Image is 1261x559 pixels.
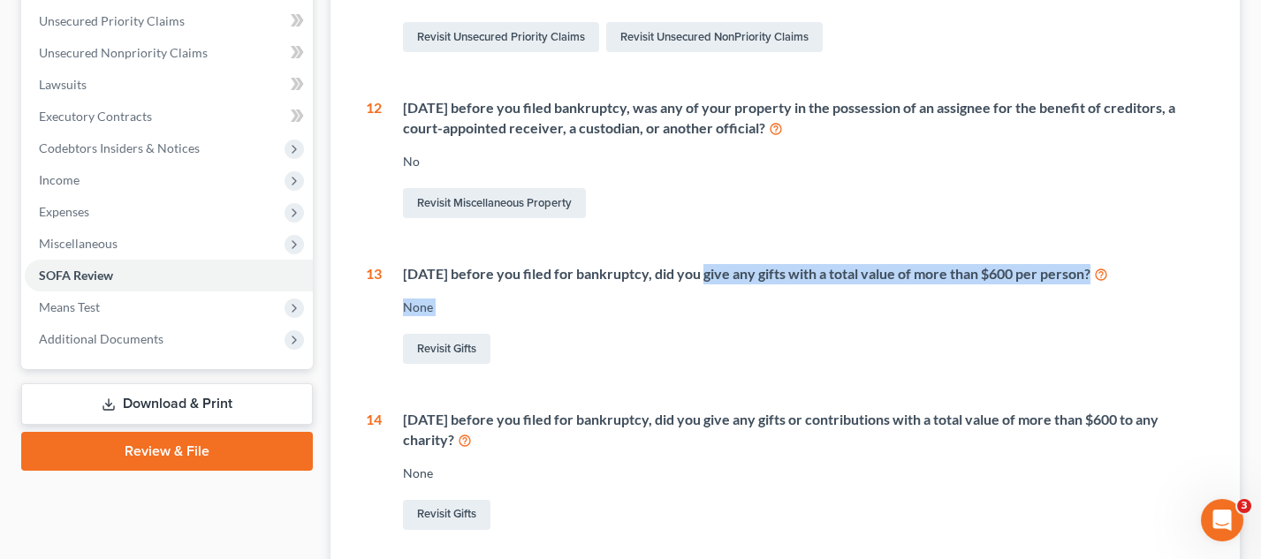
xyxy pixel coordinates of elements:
[403,264,1204,284] div: [DATE] before you filed for bankruptcy, did you give any gifts with a total value of more than $6...
[39,45,208,60] span: Unsecured Nonpriority Claims
[1201,499,1243,541] iframe: Intercom live chat
[403,334,490,364] a: Revisit Gifts
[39,13,185,28] span: Unsecured Priority Claims
[403,22,599,52] a: Revisit Unsecured Priority Claims
[39,299,100,314] span: Means Test
[21,383,313,425] a: Download & Print
[25,5,313,37] a: Unsecured Priority Claims
[366,98,382,222] div: 12
[606,22,823,52] a: Revisit Unsecured NonPriority Claims
[25,101,313,132] a: Executory Contracts
[39,140,200,155] span: Codebtors Insiders & Notices
[39,331,163,346] span: Additional Documents
[39,77,87,92] span: Lawsuits
[1237,499,1251,513] span: 3
[366,264,382,367] div: 13
[403,153,1204,170] div: No
[366,410,382,533] div: 14
[39,236,118,251] span: Miscellaneous
[403,298,1204,316] div: None
[403,500,490,530] a: Revisit Gifts
[403,465,1204,482] div: None
[25,260,313,291] a: SOFA Review
[25,69,313,101] a: Lawsuits
[403,188,586,218] a: Revisit Miscellaneous Property
[25,37,313,69] a: Unsecured Nonpriority Claims
[39,109,152,124] span: Executory Contracts
[403,98,1204,139] div: [DATE] before you filed bankruptcy, was any of your property in the possession of an assignee for...
[403,410,1204,450] div: [DATE] before you filed for bankruptcy, did you give any gifts or contributions with a total valu...
[39,204,89,219] span: Expenses
[39,268,113,283] span: SOFA Review
[39,172,80,187] span: Income
[21,432,313,471] a: Review & File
